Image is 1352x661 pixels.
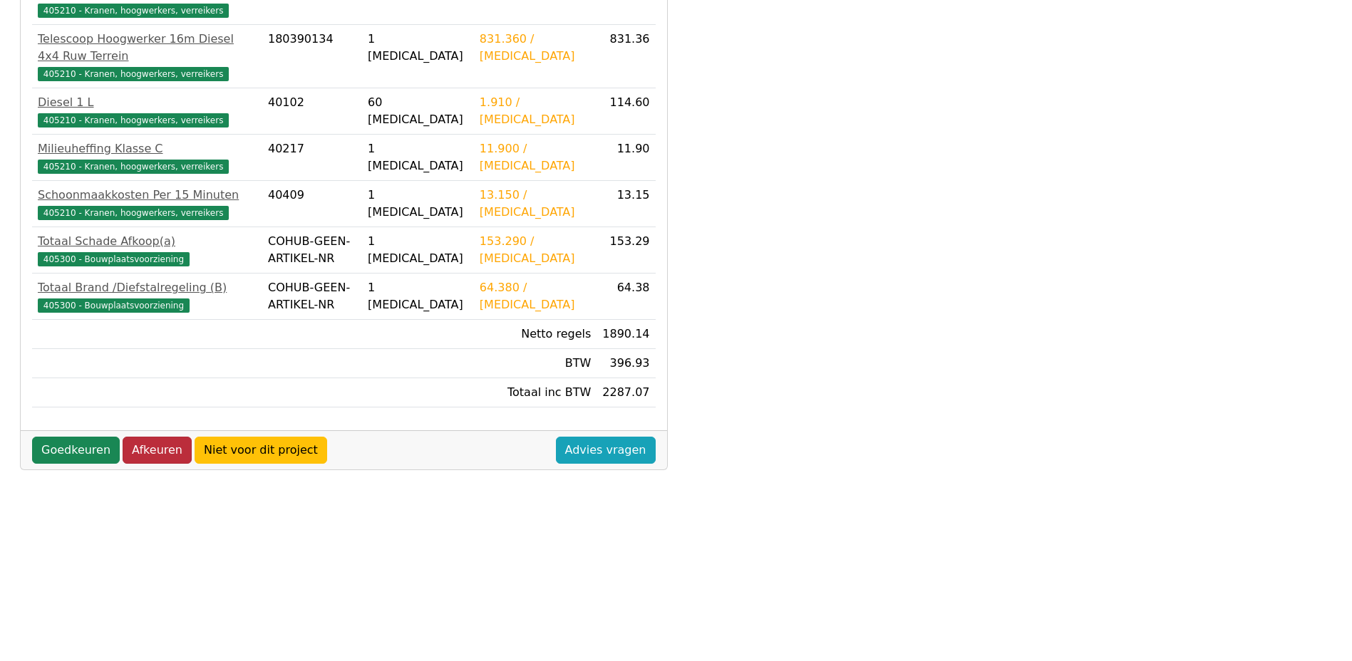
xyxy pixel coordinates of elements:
[38,298,190,313] span: 405300 - Bouwplaatsvoorziening
[368,187,468,221] div: 1 [MEDICAL_DATA]
[597,227,655,274] td: 153.29
[262,274,362,320] td: COHUB-GEEN-ARTIKEL-NR
[38,252,190,266] span: 405300 - Bouwplaatsvoorziening
[480,94,591,128] div: 1.910 / [MEDICAL_DATA]
[597,25,655,88] td: 831.36
[262,88,362,135] td: 40102
[38,94,257,128] a: Diesel 1 L405210 - Kranen, hoogwerkers, verreikers
[597,274,655,320] td: 64.38
[38,31,257,65] div: Telescoop Hoogwerker 16m Diesel 4x4 Ruw Terrein
[32,437,120,464] a: Goedkeuren
[38,140,257,157] div: Milieuheffing Klasse C
[38,113,229,127] span: 405210 - Kranen, hoogwerkers, verreikers
[480,140,591,175] div: 11.900 / [MEDICAL_DATA]
[38,206,229,220] span: 405210 - Kranen, hoogwerkers, verreikers
[480,187,591,221] div: 13.150 / [MEDICAL_DATA]
[38,94,257,111] div: Diesel 1 L
[262,181,362,227] td: 40409
[597,88,655,135] td: 114.60
[480,233,591,267] div: 153.290 / [MEDICAL_DATA]
[368,233,468,267] div: 1 [MEDICAL_DATA]
[123,437,192,464] a: Afkeuren
[262,227,362,274] td: COHUB-GEEN-ARTIKEL-NR
[480,279,591,313] div: 64.380 / [MEDICAL_DATA]
[597,181,655,227] td: 13.15
[38,187,257,204] div: Schoonmaakkosten Per 15 Minuten
[38,233,257,250] div: Totaal Schade Afkoop(a)
[474,349,597,378] td: BTW
[38,4,229,18] span: 405210 - Kranen, hoogwerkers, verreikers
[597,320,655,349] td: 1890.14
[474,378,597,407] td: Totaal inc BTW
[38,279,257,296] div: Totaal Brand /Diefstalregeling (B)
[38,187,257,221] a: Schoonmaakkosten Per 15 Minuten405210 - Kranen, hoogwerkers, verreikers
[368,140,468,175] div: 1 [MEDICAL_DATA]
[38,160,229,174] span: 405210 - Kranen, hoogwerkers, verreikers
[368,279,468,313] div: 1 [MEDICAL_DATA]
[597,349,655,378] td: 396.93
[38,140,257,175] a: Milieuheffing Klasse C405210 - Kranen, hoogwerkers, verreikers
[262,135,362,181] td: 40217
[38,31,257,82] a: Telescoop Hoogwerker 16m Diesel 4x4 Ruw Terrein405210 - Kranen, hoogwerkers, verreikers
[195,437,327,464] a: Niet voor dit project
[38,279,257,313] a: Totaal Brand /Diefstalregeling (B)405300 - Bouwplaatsvoorziening
[38,67,229,81] span: 405210 - Kranen, hoogwerkers, verreikers
[480,31,591,65] div: 831.360 / [MEDICAL_DATA]
[368,31,468,65] div: 1 [MEDICAL_DATA]
[474,320,597,349] td: Netto regels
[597,378,655,407] td: 2287.07
[262,25,362,88] td: 180390134
[38,233,257,267] a: Totaal Schade Afkoop(a)405300 - Bouwplaatsvoorziening
[556,437,656,464] a: Advies vragen
[368,94,468,128] div: 60 [MEDICAL_DATA]
[597,135,655,181] td: 11.90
